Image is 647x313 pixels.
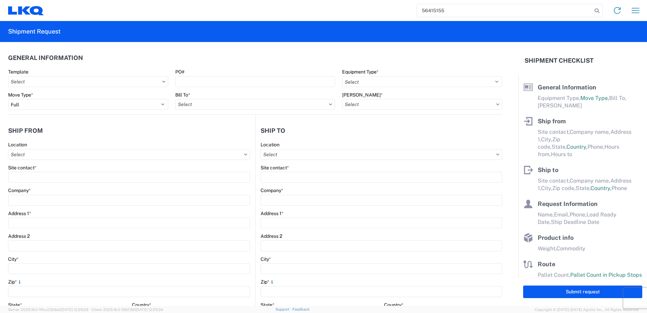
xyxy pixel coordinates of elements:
[525,57,594,65] h2: Shipment Checklist
[590,185,611,191] span: Country,
[570,129,610,135] span: Company name,
[552,144,566,150] span: State,
[292,307,310,311] a: Feedback
[342,69,379,75] label: Equipment Type
[8,92,33,98] label: Move Type
[61,308,88,312] span: [DATE] 12:29:29
[538,129,570,135] span: Site contact,
[8,55,83,61] h2: General Information
[523,286,642,298] button: Submit request
[538,178,570,184] span: Site contact,
[570,178,610,184] span: Company name,
[538,118,566,125] span: Ship from
[8,69,28,75] label: Template
[538,272,642,286] span: Pallet Count in Pickup Stops equals Pallet Count in delivery stops
[8,210,31,216] label: Address 1
[538,234,574,241] span: Product info
[261,279,275,285] label: Zip
[261,233,282,239] label: Address 2
[91,308,163,312] span: Client: 2025.16.0-1592391
[556,245,585,252] span: Commodity
[538,211,554,218] span: Name,
[551,219,599,225] span: Ship Deadline Date
[538,245,556,252] span: Weight,
[552,185,576,191] span: Zip code,
[8,165,37,171] label: Site contact
[342,99,502,110] input: Select
[541,185,552,191] span: City,
[587,144,604,150] span: Phone,
[261,127,285,134] h2: Ship to
[132,302,151,308] label: Country
[175,99,335,110] input: Select
[538,95,580,101] span: Equipment Type,
[261,256,271,262] label: City
[611,185,627,191] span: Phone
[551,151,572,158] span: Hours to
[384,302,403,308] label: Country
[535,307,639,313] span: Copyright © [DATE]-[DATE] Agistix Inc., All Rights Reserved
[8,279,22,285] label: Zip
[8,233,30,239] label: Address 2
[8,187,31,193] label: Company
[538,102,582,109] span: [PERSON_NAME]
[261,302,274,308] label: State
[261,187,283,193] label: Company
[8,27,61,36] h2: Shipment Request
[566,144,587,150] span: Country,
[538,84,596,91] span: General Information
[261,149,502,160] input: Select
[8,308,88,312] span: Server: 2025.16.0-1ffcc23b9e2
[8,76,168,87] input: Select
[8,127,43,134] h2: Ship from
[538,166,558,173] span: Ship to
[136,308,163,312] span: [DATE] 12:25:34
[538,260,555,268] span: Route
[417,4,592,17] input: Shipment, tracking or reference number
[538,272,570,278] span: Pallet Count,
[275,307,292,311] a: Support
[580,95,609,101] span: Move Type,
[8,149,250,160] input: Select
[261,165,289,171] label: Site contact
[609,95,626,101] span: Bill To,
[570,211,586,218] span: Phone,
[261,210,284,216] label: Address 1
[175,69,184,75] label: PO#
[261,142,280,148] label: Location
[8,302,22,308] label: State
[8,142,27,148] label: Location
[538,200,598,207] span: Request Information
[175,92,190,98] label: Bill To
[541,136,552,143] span: City,
[342,92,383,98] label: [PERSON_NAME]
[8,256,19,262] label: City
[576,185,590,191] span: State,
[554,211,570,218] span: Email,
